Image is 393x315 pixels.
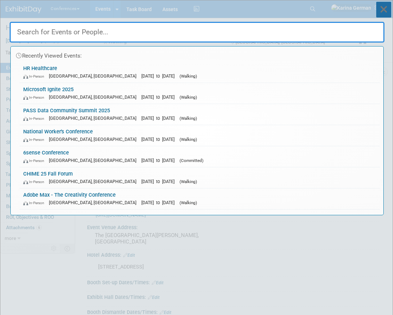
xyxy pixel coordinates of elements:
span: [GEOGRAPHIC_DATA], [GEOGRAPHIC_DATA] [49,115,140,121]
span: (Walking) [180,95,197,100]
a: PASS Data Community Summit 2025 In-Person [GEOGRAPHIC_DATA], [GEOGRAPHIC_DATA] [DATE] to [DATE] (... [20,104,380,125]
span: (Walking) [180,74,197,79]
span: [DATE] to [DATE] [141,94,178,100]
input: Search for Events or People... [10,22,384,43]
span: In-Person [23,201,47,205]
span: [DATE] to [DATE] [141,115,178,121]
a: 6sense Conference In-Person [GEOGRAPHIC_DATA], [GEOGRAPHIC_DATA] [DATE] to [DATE] (Committed) [20,146,380,167]
span: In-Person [23,95,47,100]
span: In-Person [23,179,47,184]
span: [DATE] to [DATE] [141,179,178,184]
span: [DATE] to [DATE] [141,73,178,79]
a: Microsoft Ignite 2025 In-Person [GEOGRAPHIC_DATA], [GEOGRAPHIC_DATA] [DATE] to [DATE] (Walking) [20,83,380,104]
span: [GEOGRAPHIC_DATA], [GEOGRAPHIC_DATA] [49,200,140,205]
a: CHIME 25 Fall Forum In-Person [GEOGRAPHIC_DATA], [GEOGRAPHIC_DATA] [DATE] to [DATE] (Walking) [20,167,380,188]
span: (Walking) [180,116,197,121]
span: [DATE] to [DATE] [141,200,178,205]
a: National Worker's Conference In-Person [GEOGRAPHIC_DATA], [GEOGRAPHIC_DATA] [DATE] to [DATE] (Wal... [20,125,380,146]
span: [DATE] to [DATE] [141,137,178,142]
span: (Walking) [180,179,197,184]
span: [GEOGRAPHIC_DATA], [GEOGRAPHIC_DATA] [49,137,140,142]
span: (Walking) [180,137,197,142]
a: HR Healthcare In-Person [GEOGRAPHIC_DATA], [GEOGRAPHIC_DATA] [DATE] to [DATE] (Walking) [20,62,380,83]
span: In-Person [23,137,47,142]
span: (Committed) [180,158,203,163]
a: Adobe Max - The Creativity Conference In-Person [GEOGRAPHIC_DATA], [GEOGRAPHIC_DATA] [DATE] to [D... [20,188,380,209]
span: In-Person [23,116,47,121]
span: [GEOGRAPHIC_DATA], [GEOGRAPHIC_DATA] [49,94,140,100]
span: (Walking) [180,200,197,205]
span: [GEOGRAPHIC_DATA], [GEOGRAPHIC_DATA] [49,73,140,79]
span: [GEOGRAPHIC_DATA], [GEOGRAPHIC_DATA] [49,179,140,184]
span: [DATE] to [DATE] [141,158,178,163]
span: In-Person [23,74,47,79]
div: Recently Viewed Events: [14,46,380,62]
span: [GEOGRAPHIC_DATA], [GEOGRAPHIC_DATA] [49,158,140,163]
span: In-Person [23,158,47,163]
